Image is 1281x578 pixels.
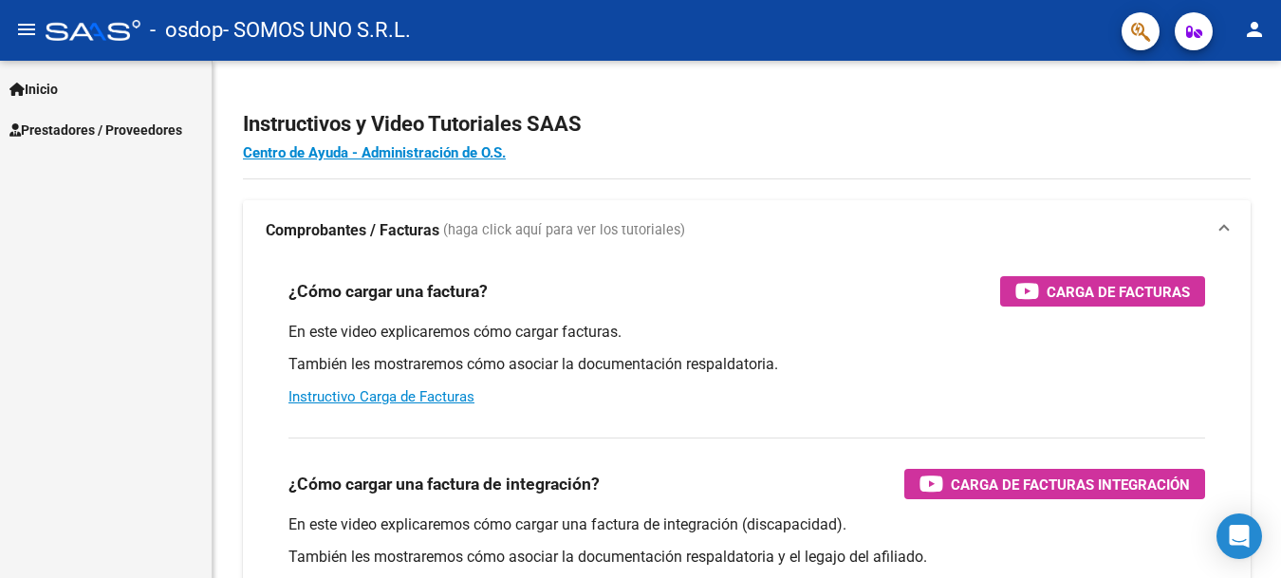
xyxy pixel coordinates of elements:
span: Prestadores / Proveedores [9,120,182,140]
mat-expansion-panel-header: Comprobantes / Facturas (haga click aquí para ver los tutoriales) [243,200,1251,261]
span: - SOMOS UNO S.R.L. [223,9,411,51]
span: - osdop [150,9,223,51]
h3: ¿Cómo cargar una factura? [288,278,488,305]
p: También les mostraremos cómo asociar la documentación respaldatoria y el legajo del afiliado. [288,547,1205,568]
span: (haga click aquí para ver los tutoriales) [443,220,685,241]
mat-icon: menu [15,18,38,41]
strong: Comprobantes / Facturas [266,220,439,241]
mat-icon: person [1243,18,1266,41]
button: Carga de Facturas [1000,276,1205,307]
p: También les mostraremos cómo asociar la documentación respaldatoria. [288,354,1205,375]
span: Carga de Facturas Integración [951,473,1190,496]
div: Open Intercom Messenger [1216,513,1262,559]
h3: ¿Cómo cargar una factura de integración? [288,471,600,497]
button: Carga de Facturas Integración [904,469,1205,499]
h2: Instructivos y Video Tutoriales SAAS [243,106,1251,142]
span: Inicio [9,79,58,100]
p: En este video explicaremos cómo cargar facturas. [288,322,1205,343]
p: En este video explicaremos cómo cargar una factura de integración (discapacidad). [288,514,1205,535]
span: Carga de Facturas [1047,280,1190,304]
a: Instructivo Carga de Facturas [288,388,474,405]
a: Centro de Ayuda - Administración de O.S. [243,144,506,161]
